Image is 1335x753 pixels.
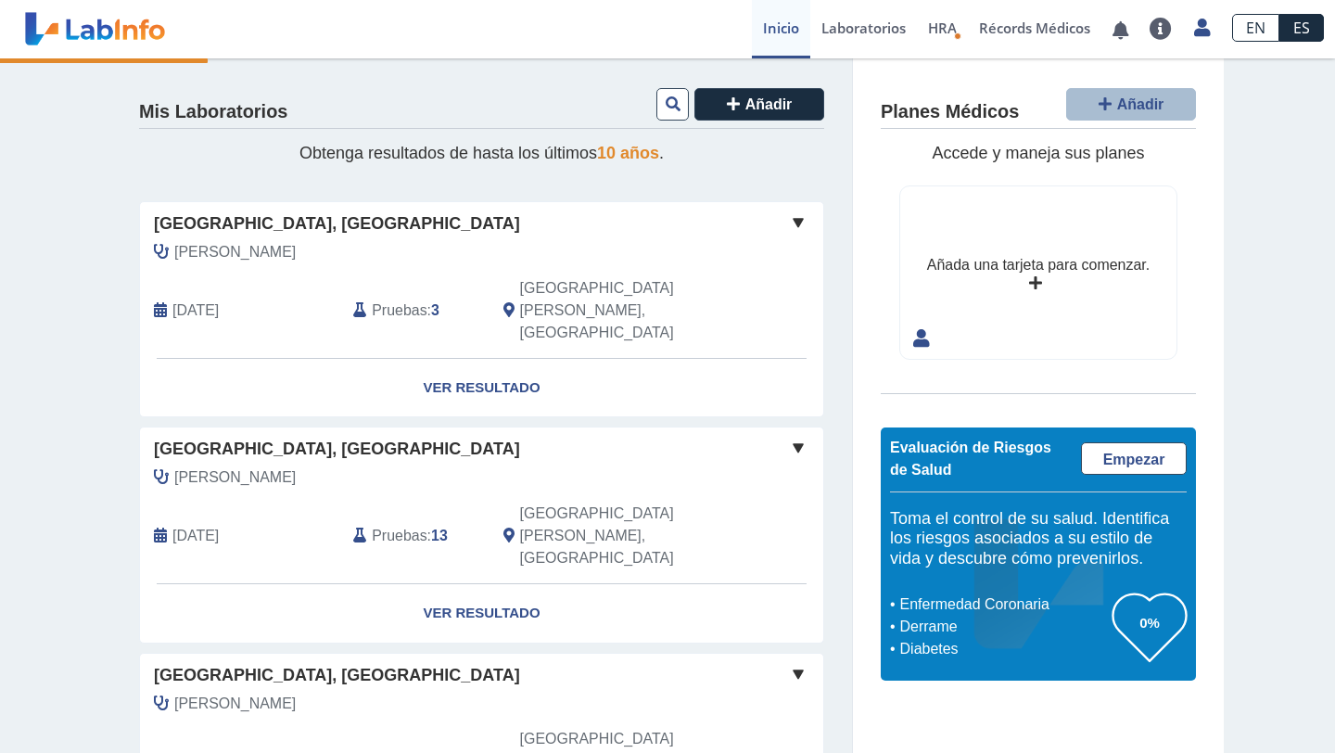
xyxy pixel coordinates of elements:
span: Añadir [1117,96,1164,112]
h3: 0% [1112,611,1187,634]
span: Perez Rivera, Ivan [174,241,296,263]
iframe: Help widget launcher [1170,681,1315,733]
h5: Toma el control de su salud. Identifica los riesgos asociados a su estilo de vida y descubre cómo... [890,509,1187,569]
h4: Mis Laboratorios [139,101,287,123]
button: Añadir [1066,88,1196,121]
div: : [339,277,489,344]
div: Añada una tarjeta para comenzar. [927,254,1150,276]
span: San Juan, PR [520,277,725,344]
span: Perez Rivera, Ivan [174,693,296,715]
span: Pruebas [372,300,426,322]
button: Añadir [694,88,824,121]
div: : [339,503,489,569]
span: Accede y maneja sus planes [932,144,1144,162]
b: 13 [431,528,448,543]
span: Perez Rivera, Ivan [174,466,296,489]
span: San Juan, PR [520,503,725,569]
span: 10 años [597,144,659,162]
a: Ver Resultado [140,584,823,643]
span: HRA [928,19,957,37]
span: [GEOGRAPHIC_DATA], [GEOGRAPHIC_DATA] [154,663,520,688]
span: Pruebas [372,525,426,547]
li: Enfermedad Coronaria [895,593,1112,616]
b: 3 [431,302,439,318]
span: Añadir [745,96,793,112]
li: Diabetes [895,638,1112,660]
a: EN [1232,14,1279,42]
span: 2024-04-30 [172,525,219,547]
span: [GEOGRAPHIC_DATA], [GEOGRAPHIC_DATA] [154,437,520,462]
a: ES [1279,14,1324,42]
span: Obtenga resultados de hasta los últimos . [299,144,664,162]
li: Derrame [895,616,1112,638]
span: Evaluación de Riesgos de Salud [890,440,1051,478]
span: Empezar [1103,452,1165,467]
span: 2025-08-20 [172,300,219,322]
a: Empezar [1081,442,1187,475]
a: Ver Resultado [140,359,823,417]
h4: Planes Médicos [881,101,1019,123]
span: [GEOGRAPHIC_DATA], [GEOGRAPHIC_DATA] [154,211,520,236]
